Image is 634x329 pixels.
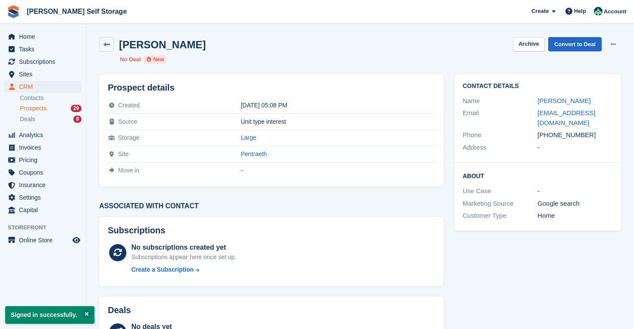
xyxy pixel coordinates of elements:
[19,43,71,55] span: Tasks
[537,109,595,126] a: [EMAIL_ADDRESS][DOMAIN_NAME]
[463,96,538,106] div: Name
[537,199,612,209] div: Google search
[119,39,206,50] h2: [PERSON_NAME]
[20,115,35,123] span: Deals
[4,234,82,246] a: menu
[4,129,82,141] a: menu
[19,141,71,154] span: Invoices
[108,83,435,93] h2: Prospect details
[537,130,612,140] div: [PHONE_NUMBER]
[241,102,435,109] div: [DATE] 05:08 PM
[4,68,82,80] a: menu
[463,130,538,140] div: Phone
[537,186,612,196] div: -
[531,7,549,16] span: Create
[19,129,71,141] span: Analytics
[19,234,71,246] span: Online Store
[71,105,82,112] div: 29
[537,143,612,153] div: -
[4,179,82,191] a: menu
[118,118,137,125] span: Source
[118,167,139,174] span: Move in
[463,143,538,153] div: Address
[4,81,82,93] a: menu
[19,166,71,179] span: Coupons
[463,211,538,221] div: Customer Type
[19,154,71,166] span: Pricing
[604,7,626,16] span: Account
[20,104,82,113] a: Prospects 29
[537,211,612,221] div: Home
[4,43,82,55] a: menu
[4,56,82,68] a: menu
[131,253,236,262] div: Subscriptions appear here once set up.
[19,81,71,93] span: CRM
[19,56,71,68] span: Subscriptions
[4,154,82,166] a: menu
[108,305,131,315] h2: Deals
[574,7,586,16] span: Help
[463,171,612,180] h2: About
[241,118,435,125] div: Unit type interest
[19,191,71,204] span: Settings
[5,306,94,324] p: Signed in successfully.
[144,55,166,64] li: New
[513,37,545,51] button: Archive
[241,167,435,174] div: -
[71,235,82,245] a: Preview store
[4,204,82,216] a: menu
[463,108,538,128] div: Email
[241,134,256,141] a: Large
[241,150,267,157] a: Pentraeth
[108,226,435,235] h2: Subscriptions
[7,5,20,18] img: stora-icon-8386f47178a22dfd0bd8f6a31ec36ba5ce8667c1dd55bd0f319d3a0aa187defe.svg
[4,191,82,204] a: menu
[118,150,129,157] span: Site
[120,55,141,64] li: No Deal
[463,186,538,196] div: Use Case
[19,31,71,43] span: Home
[131,265,236,274] a: Create a Subscription
[118,102,140,109] span: Created
[99,202,444,210] h3: Associated with contact
[19,204,71,216] span: Capital
[118,134,139,141] span: Storage
[131,265,194,274] div: Create a Subscription
[131,242,236,253] div: No subscriptions created yet
[20,104,47,113] span: Prospects
[4,31,82,43] a: menu
[4,141,82,154] a: menu
[463,199,538,209] div: Marketing Source
[4,166,82,179] a: menu
[19,68,71,80] span: Sites
[73,116,82,123] div: 9
[20,115,82,124] a: Deals 9
[23,4,130,19] a: [PERSON_NAME] Self Storage
[8,223,86,232] span: Storefront
[20,94,82,102] a: Contacts
[594,7,603,16] img: Dafydd Pritchard
[548,37,602,51] a: Convert to Deal
[537,97,590,104] a: [PERSON_NAME]
[19,179,71,191] span: Insurance
[463,83,612,90] h2: Contact Details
